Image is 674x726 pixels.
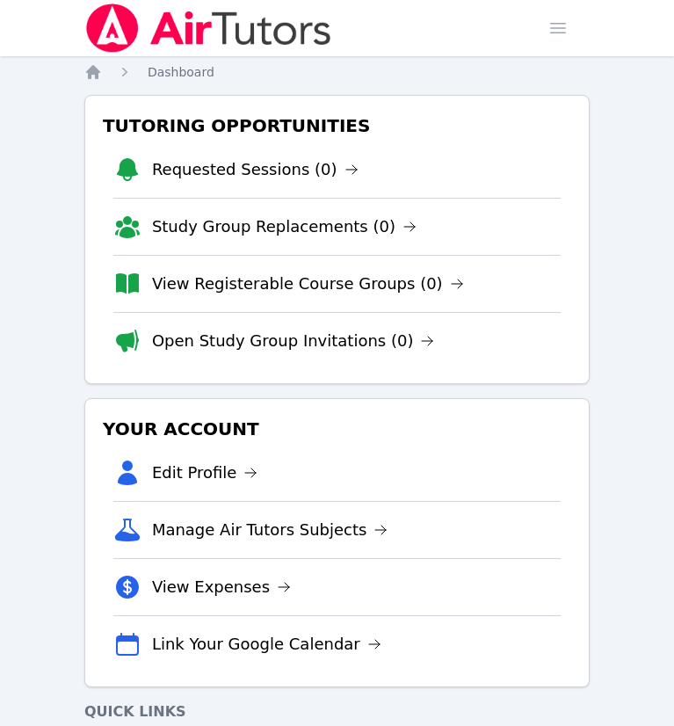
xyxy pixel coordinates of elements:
h3: Your Account [99,413,575,445]
a: Manage Air Tutors Subjects [152,518,388,542]
nav: Breadcrumb [84,63,590,81]
img: Air Tutors [84,4,333,53]
a: View Expenses [152,575,291,599]
span: Dashboard [148,65,214,79]
a: Dashboard [148,63,214,81]
a: Open Study Group Invitations (0) [152,329,435,353]
h3: Tutoring Opportunities [99,110,575,142]
a: Study Group Replacements (0) [152,214,417,239]
a: View Registerable Course Groups (0) [152,272,464,296]
a: Requested Sessions (0) [152,157,359,182]
a: Edit Profile [152,461,258,485]
h4: Quick Links [84,701,590,722]
a: Link Your Google Calendar [152,632,381,657]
